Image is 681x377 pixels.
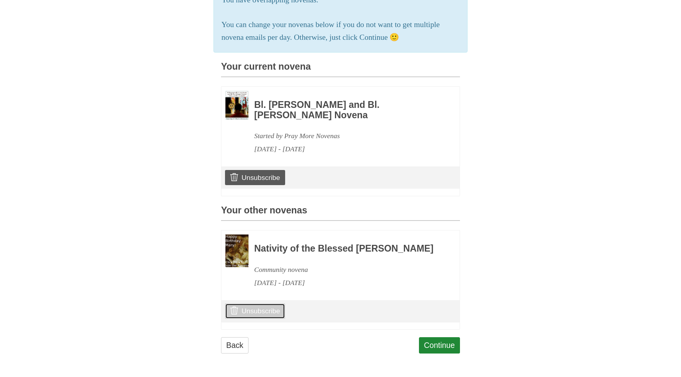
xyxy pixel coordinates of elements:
a: Unsubscribe [225,170,285,185]
a: Back [221,337,249,354]
p: You can change your novenas below if you do not want to get multiple novena emails per day. Other... [221,18,460,45]
a: Unsubscribe [225,303,285,318]
h3: Nativity of the Blessed [PERSON_NAME] [254,244,438,254]
h3: Your other novenas [221,205,460,221]
a: Continue [419,337,460,354]
h3: Your current novena [221,62,460,77]
img: Novena image [225,234,249,267]
img: Novena image [225,91,249,120]
div: Community novena [254,263,438,276]
div: [DATE] - [DATE] [254,143,438,156]
h3: Bl. [PERSON_NAME] and Bl. [PERSON_NAME] Novena [254,100,438,120]
div: Started by Pray More Novenas [254,129,438,143]
div: [DATE] - [DATE] [254,276,438,289]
